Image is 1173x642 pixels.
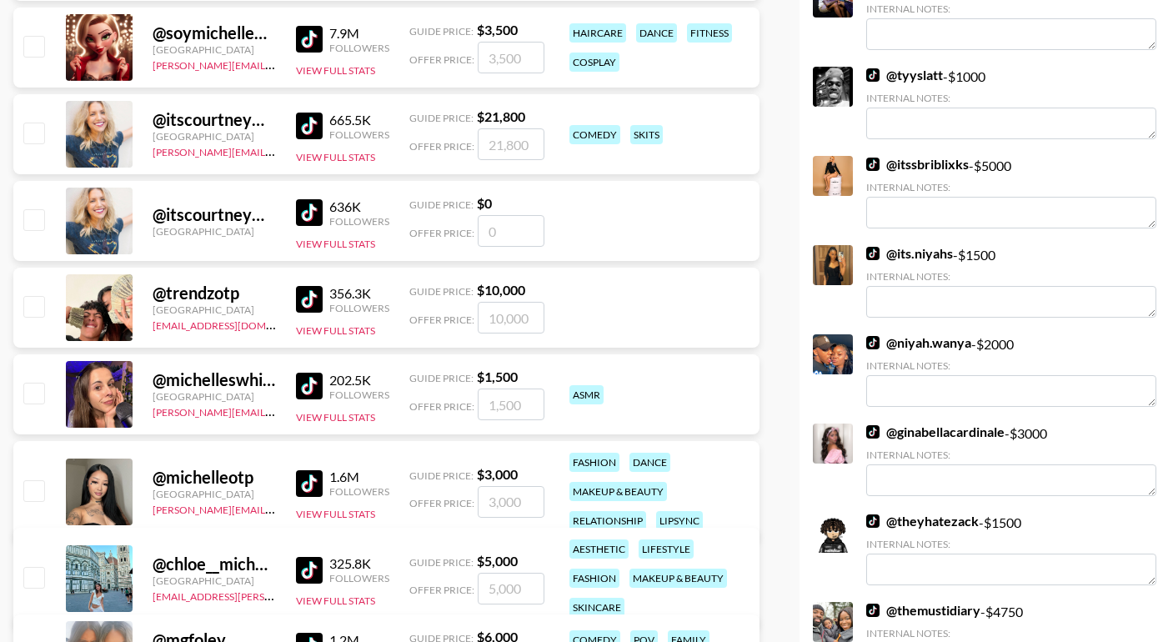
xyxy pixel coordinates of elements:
img: TikTok [296,199,323,226]
strong: $ 5,000 [477,553,518,569]
a: @itssbriblixks [866,156,969,173]
button: View Full Stats [296,324,375,337]
div: dance [636,23,677,43]
span: Offer Price: [409,227,474,239]
a: [EMAIL_ADDRESS][PERSON_NAME][DOMAIN_NAME] [153,587,399,603]
span: Guide Price: [409,372,474,384]
div: asmr [569,385,604,404]
div: aesthetic [569,539,629,559]
div: Internal Notes: [866,92,1156,104]
img: TikTok [296,470,323,497]
img: TikTok [296,373,323,399]
div: Followers [329,485,389,498]
strong: $ 1,500 [477,369,518,384]
button: View Full Stats [296,238,375,250]
div: 202.5K [329,372,389,389]
a: @theyhatezack [866,513,979,529]
span: Offer Price: [409,497,474,509]
div: @ itscourtneymichelle [153,109,276,130]
div: Followers [329,42,389,54]
input: 10,000 [478,302,544,334]
div: - $ 3000 [866,424,1156,496]
div: [GEOGRAPHIC_DATA] [153,43,276,56]
a: [PERSON_NAME][EMAIL_ADDRESS][DOMAIN_NAME] [153,403,399,419]
img: TikTok [866,604,880,617]
div: - $ 1500 [866,245,1156,318]
img: TikTok [296,113,323,139]
strong: $ 3,500 [477,22,518,38]
div: Followers [329,302,389,314]
div: @ michelleotp [153,467,276,488]
div: 356.3K [329,285,389,302]
div: [GEOGRAPHIC_DATA] [153,130,276,143]
div: skits [630,125,663,144]
div: makeup & beauty [629,569,727,588]
span: Offer Price: [409,400,474,413]
span: Offer Price: [409,53,474,66]
div: makeup & beauty [569,482,667,501]
div: Internal Notes: [866,181,1156,193]
span: Guide Price: [409,112,474,124]
div: @ soymichellemarti [153,23,276,43]
div: - $ 1000 [866,67,1156,139]
div: fashion [569,453,619,472]
div: lifestyle [639,539,694,559]
div: [GEOGRAPHIC_DATA] [153,574,276,587]
a: @ginabellacardinale [866,424,1005,440]
button: View Full Stats [296,64,375,77]
div: lipsync [656,511,703,530]
a: [PERSON_NAME][EMAIL_ADDRESS][DOMAIN_NAME] [153,500,399,516]
img: TikTok [296,286,323,313]
a: [PERSON_NAME][EMAIL_ADDRESS][DOMAIN_NAME] [153,143,399,158]
div: @ trendzotp [153,283,276,303]
a: @themustidiary [866,602,980,619]
div: @ itscourtneymichelle [153,204,276,225]
div: [GEOGRAPHIC_DATA] [153,303,276,316]
span: Offer Price: [409,584,474,596]
img: TikTok [866,425,880,439]
button: View Full Stats [296,508,375,520]
a: [EMAIL_ADDRESS][DOMAIN_NAME] [153,316,320,332]
div: [GEOGRAPHIC_DATA] [153,390,276,403]
img: TikTok [296,26,323,53]
div: fitness [687,23,732,43]
div: Followers [329,389,389,401]
span: Offer Price: [409,140,474,153]
div: Internal Notes: [866,538,1156,550]
button: View Full Stats [296,151,375,163]
div: @ michelleswhispersasmr [153,369,276,390]
div: Followers [329,572,389,584]
input: 0 [478,215,544,247]
div: cosplay [569,53,619,72]
span: Guide Price: [409,285,474,298]
div: - $ 1500 [866,513,1156,585]
strong: $ 21,800 [477,108,525,124]
a: @its.niyahs [866,245,953,262]
div: 1.6M [329,469,389,485]
input: 3,000 [478,486,544,518]
div: Internal Notes: [866,270,1156,283]
img: TikTok [866,158,880,171]
img: TikTok [866,247,880,260]
div: - $ 5000 [866,156,1156,228]
div: haircare [569,23,626,43]
div: fashion [569,569,619,588]
div: relationship [569,511,646,530]
strong: $ 0 [477,195,492,211]
div: [GEOGRAPHIC_DATA] [153,488,276,500]
div: dance [629,453,670,472]
img: TikTok [296,557,323,584]
div: Followers [329,128,389,141]
img: TikTok [866,514,880,528]
strong: $ 10,000 [477,282,525,298]
span: Offer Price: [409,313,474,326]
div: 7.9M [329,25,389,42]
div: 325.8K [329,555,389,572]
div: comedy [569,125,620,144]
a: @tyyslatt [866,67,943,83]
span: Guide Price: [409,556,474,569]
button: View Full Stats [296,411,375,424]
div: Internal Notes: [866,627,1156,639]
img: TikTok [866,336,880,349]
a: @niyah.wanya [866,334,971,351]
